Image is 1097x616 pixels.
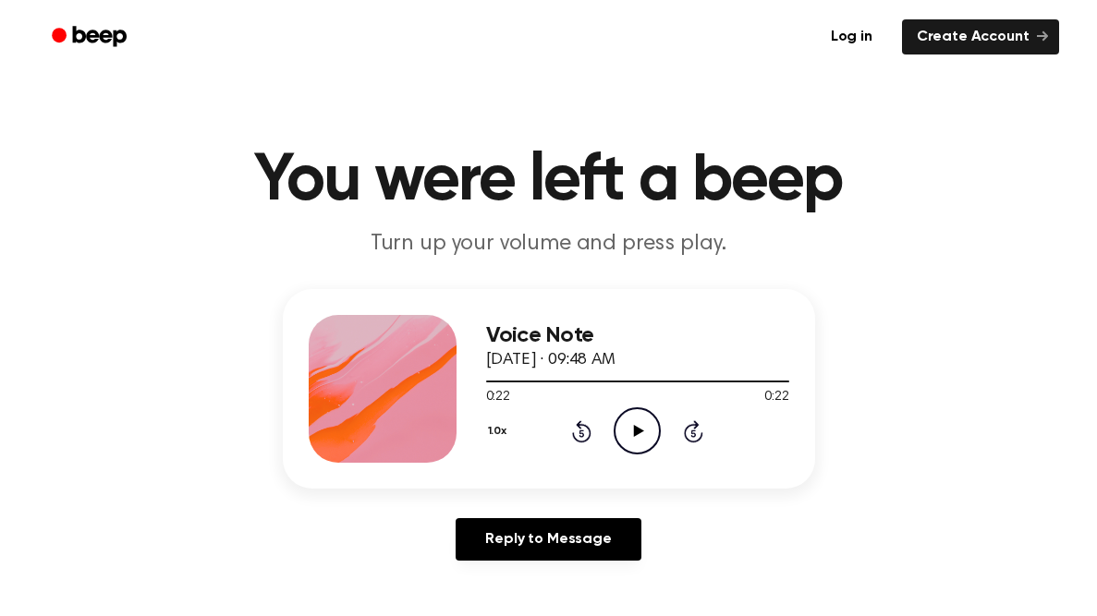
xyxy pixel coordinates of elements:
[486,352,616,368] span: [DATE] · 09:48 AM
[486,323,789,348] h3: Voice Note
[76,148,1022,214] h1: You were left a beep
[764,388,788,407] span: 0:22
[486,416,514,447] button: 1.0x
[486,388,510,407] span: 0:22
[194,229,904,260] p: Turn up your volume and press play.
[39,19,143,55] a: Beep
[456,518,640,561] a: Reply to Message
[902,19,1059,54] a: Create Account
[812,16,891,58] a: Log in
